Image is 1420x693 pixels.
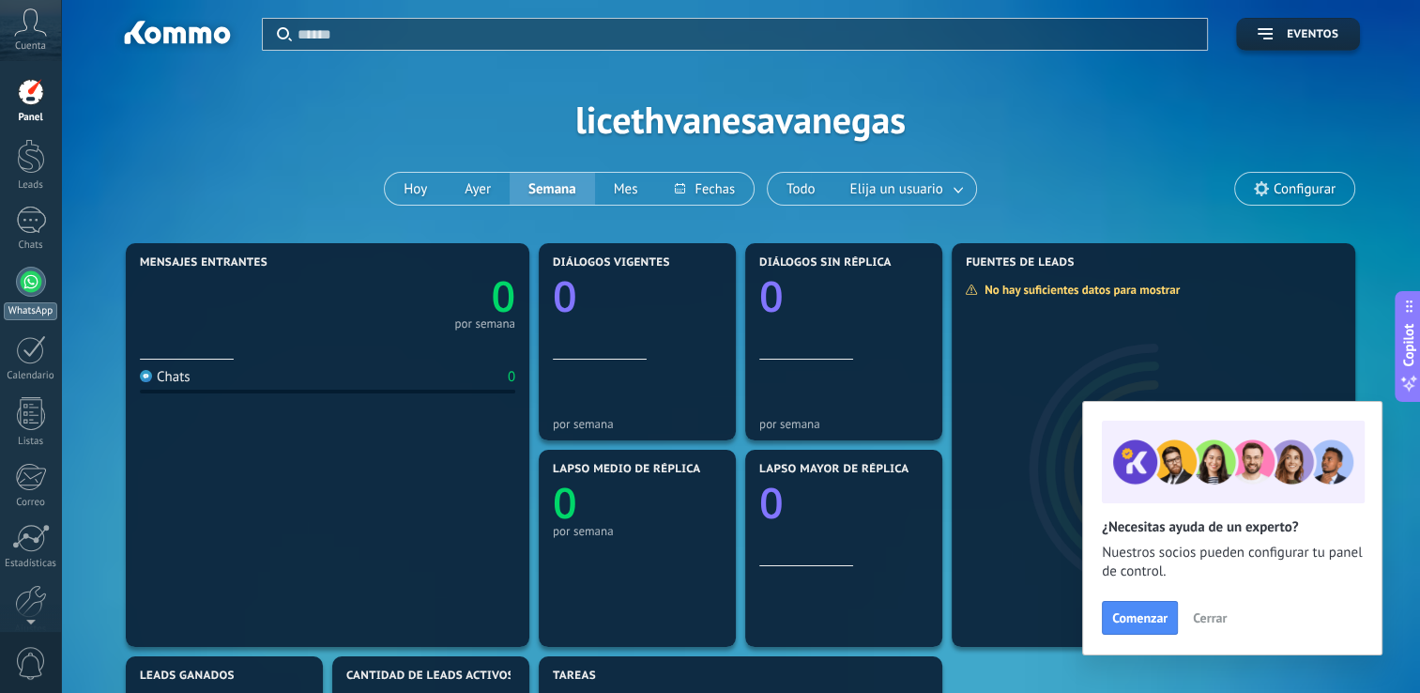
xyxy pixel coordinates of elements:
text: 0 [759,474,784,531]
span: Cerrar [1193,611,1227,624]
a: 0 [328,268,515,325]
div: Calendario [4,370,58,382]
img: Chats [140,370,152,382]
button: Fechas [656,173,753,205]
div: Chats [140,368,191,386]
button: Todo [768,173,834,205]
button: Semana [510,173,595,205]
div: por semana [454,319,515,329]
span: Eventos [1287,28,1338,41]
button: Comenzar [1102,601,1178,635]
button: Mes [595,173,657,205]
span: Elija un usuario [847,177,947,202]
h2: ¿Necesitas ayuda de un experto? [1102,518,1363,536]
span: Cuenta [15,40,46,53]
span: Diálogos vigentes [553,256,670,269]
button: Ayer [446,173,510,205]
div: Chats [4,239,58,252]
div: Leads [4,179,58,192]
div: WhatsApp [4,302,57,320]
text: 0 [491,268,515,325]
span: Lapso medio de réplica [553,463,701,476]
div: por semana [759,417,928,431]
span: Fuentes de leads [966,256,1075,269]
span: Tareas [553,670,596,683]
button: Elija un usuario [834,173,976,205]
span: Cantidad de leads activos [346,670,514,683]
span: Lapso mayor de réplica [759,463,908,476]
span: Comenzar [1112,611,1168,624]
div: por semana [553,417,722,431]
span: Leads ganados [140,670,235,683]
span: Configurar [1274,181,1336,197]
text: 0 [759,268,784,325]
span: Copilot [1399,324,1418,367]
text: 0 [553,268,577,325]
div: Panel [4,112,58,124]
div: Estadísticas [4,558,58,570]
button: Hoy [385,173,446,205]
button: Eventos [1236,18,1360,51]
span: Nuestros socios pueden configurar tu panel de control. [1102,544,1363,581]
div: No hay suficientes datos para mostrar [965,282,1193,298]
div: 0 [508,368,515,386]
div: Correo [4,497,58,509]
div: por semana [553,524,722,538]
text: 0 [553,474,577,531]
button: Cerrar [1184,604,1235,632]
span: Diálogos sin réplica [759,256,892,269]
div: Listas [4,436,58,448]
span: Mensajes entrantes [140,256,267,269]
